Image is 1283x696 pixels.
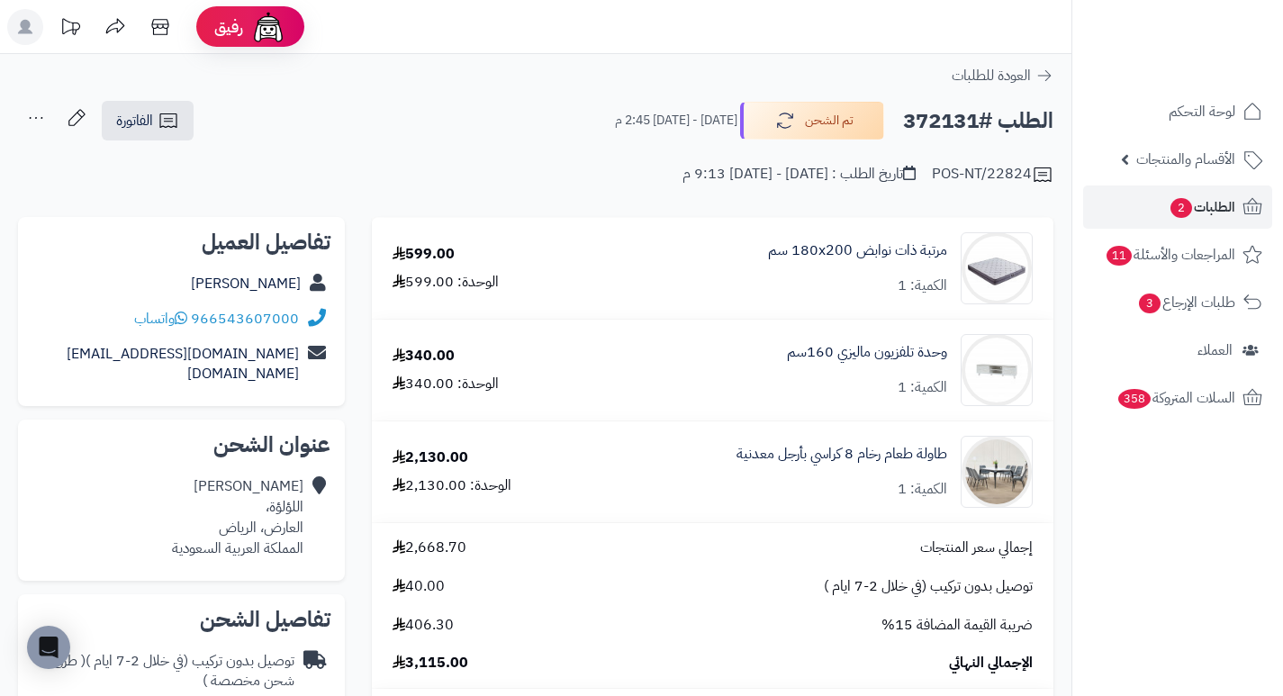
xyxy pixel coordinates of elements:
[27,626,70,669] div: Open Intercom Messenger
[952,65,1053,86] a: العودة للطلبات
[920,538,1033,558] span: إجمالي سعر المنتجات
[1105,242,1235,267] span: المراجعات والأسئلة
[116,110,153,131] span: الفاتورة
[1116,385,1235,411] span: السلات المتروكة
[881,615,1033,636] span: ضريبة القيمة المضافة 15%
[1083,376,1272,420] a: السلات المتروكة358
[952,65,1031,86] span: العودة للطلبات
[393,576,445,597] span: 40.00
[898,276,947,296] div: الكمية: 1
[32,231,330,253] h2: تفاصيل العميل
[1083,90,1272,133] a: لوحة التحكم
[1161,14,1266,51] img: logo-2.png
[1117,389,1151,410] span: 358
[898,479,947,500] div: الكمية: 1
[768,240,947,261] a: مرتبة ذات نوابض 180x200 سم
[824,576,1033,597] span: توصيل بدون تركيب (في خلال 2-7 ايام )
[250,9,286,45] img: ai-face.png
[48,9,93,50] a: تحديثات المنصة
[898,377,947,398] div: الكمية: 1
[682,164,916,185] div: تاريخ الطلب : [DATE] - [DATE] 9:13 م
[134,308,187,330] a: واتساب
[191,308,299,330] a: 966543607000
[393,615,454,636] span: 406.30
[32,434,330,456] h2: عنوان الشحن
[949,653,1033,673] span: الإجمالي النهائي
[1197,338,1233,363] span: العملاء
[172,476,303,558] div: [PERSON_NAME] اللؤلؤة، العارض، الرياض المملكة العربية السعودية
[393,272,499,293] div: الوحدة: 599.00
[1170,198,1193,219] span: 2
[393,447,468,468] div: 2,130.00
[1107,246,1133,267] span: 11
[1169,194,1235,220] span: الطلبات
[932,164,1053,185] div: POS-NT/22824
[1083,329,1272,372] a: العملاء
[787,342,947,363] a: وحدة تلفزيون ماليزي 160سم
[1083,185,1272,229] a: الطلبات2
[393,346,455,366] div: 340.00
[214,16,243,38] span: رفيق
[32,609,330,630] h2: تفاصيل الشحن
[53,650,294,692] span: ( طرق شحن مخصصة )
[1136,147,1235,172] span: الأقسام والمنتجات
[736,444,947,465] a: طاولة طعام رخام 8 كراسي بأرجل معدنية
[67,343,299,385] a: [DOMAIN_NAME][EMAIL_ADDRESS][DOMAIN_NAME]
[903,103,1053,140] h2: الطلب #372131
[393,653,468,673] span: 3,115.00
[962,436,1032,508] img: 1752665293-1-90x90.jpg
[393,538,466,558] span: 2,668.70
[393,475,511,496] div: الوحدة: 2,130.00
[1169,99,1235,124] span: لوحة التحكم
[615,112,737,130] small: [DATE] - [DATE] 2:45 م
[962,334,1032,406] img: 1739987940-1-90x90.jpg
[1139,294,1161,314] span: 3
[1083,281,1272,324] a: طلبات الإرجاع3
[32,651,294,692] div: توصيل بدون تركيب (في خلال 2-7 ايام )
[191,273,301,294] a: [PERSON_NAME]
[740,102,884,140] button: تم الشحن
[962,232,1032,304] img: 1702708315-RS-09-90x90.jpg
[393,244,455,265] div: 599.00
[393,374,499,394] div: الوحدة: 340.00
[1083,233,1272,276] a: المراجعات والأسئلة11
[102,101,194,140] a: الفاتورة
[1137,290,1235,315] span: طلبات الإرجاع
